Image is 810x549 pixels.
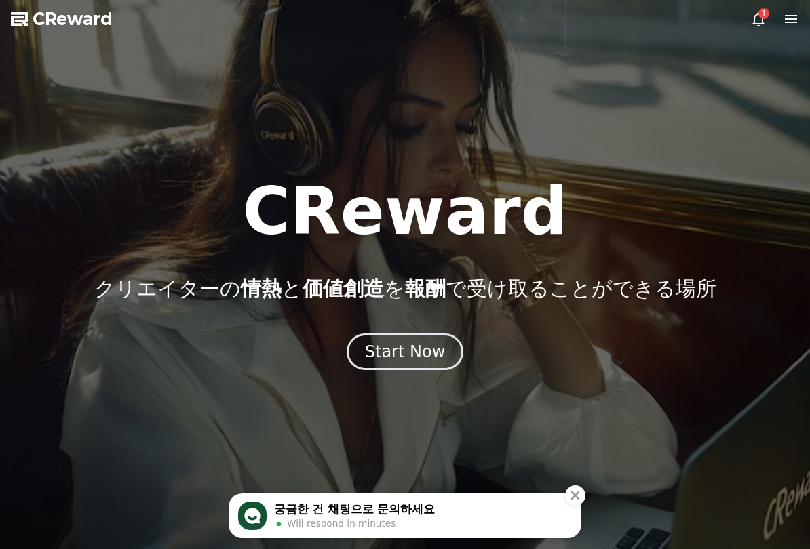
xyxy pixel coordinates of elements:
div: Start Now [365,341,446,363]
a: Start Now [347,347,464,360]
span: CReward [33,8,113,30]
a: 1 [750,11,767,27]
p: クリエイターの と を で受け取ることができる場所 [94,277,716,301]
span: 価値創造 [303,277,384,300]
a: CReward [11,8,113,30]
div: 1 [758,8,769,19]
span: 報酬 [405,277,446,300]
h1: CReward [242,179,567,244]
button: Start Now [347,333,464,370]
span: 情熱 [241,277,282,300]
